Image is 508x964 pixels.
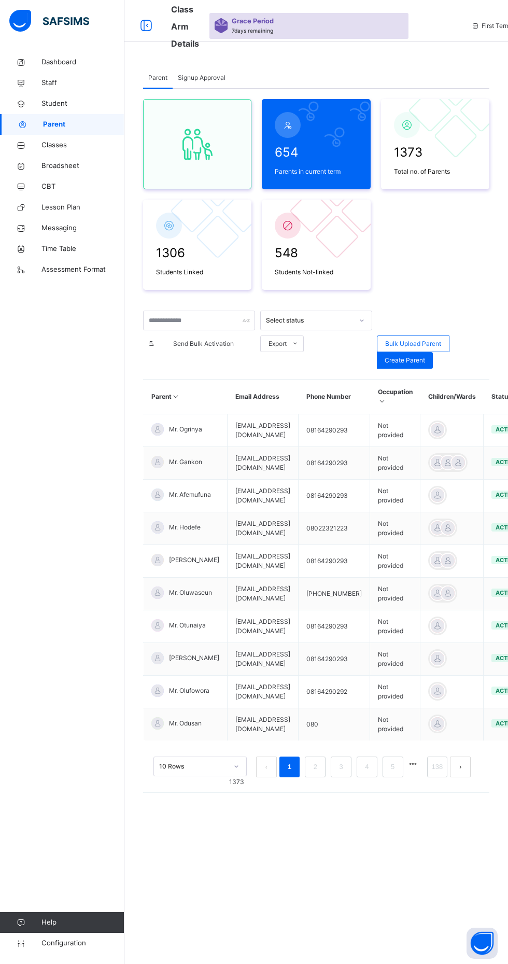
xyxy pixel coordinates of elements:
li: 下一页 [450,757,471,777]
div: Select status [266,316,353,325]
td: [EMAIL_ADDRESS][DOMAIN_NAME] [228,578,299,610]
td: Not provided [370,512,420,545]
td: Not provided [370,676,420,708]
td: Not provided [370,610,420,643]
span: 1306 [156,244,238,262]
div: 10 Rows [159,762,228,771]
span: Broadsheet [41,161,124,171]
button: prev page [256,757,277,777]
td: Not provided [370,414,420,447]
li: 3 [331,757,351,777]
button: Open asap [467,928,498,959]
span: Create Parent [385,356,425,365]
span: Students Linked [156,268,238,277]
a: 2 [311,760,320,774]
span: Class Arm Details [171,4,199,49]
span: Time Table [41,244,124,254]
span: 1373 [394,143,476,162]
span: Staff [41,78,124,88]
li: 5 [383,757,403,777]
i: Sort in Ascending Order [378,397,387,405]
th: Occupation [370,380,420,414]
td: 08164290293 [299,480,370,512]
span: CBT [41,181,124,192]
td: [EMAIL_ADDRESS][DOMAIN_NAME] [228,480,299,512]
li: 上一页 [256,757,277,777]
li: 4 [357,757,377,777]
th: Phone Number [299,380,370,414]
td: 080 [299,708,370,741]
span: Mr. Odusan [169,719,202,728]
span: Configuration [41,938,124,948]
span: Students Not-linked [275,268,357,277]
span: Parent [43,119,124,130]
td: Not provided [370,480,420,512]
span: Mr. Otunaiya [169,621,206,630]
span: Send Bulk Activation [160,339,247,348]
a: 5 [388,760,398,774]
img: safsims [9,10,89,32]
th: Parent [144,380,228,414]
span: Signup Approval [178,73,225,82]
span: Parents in current term [275,167,357,176]
span: [PERSON_NAME] [169,555,219,565]
a: 4 [362,760,372,774]
li: 2 [305,757,326,777]
td: 08164290293 [299,414,370,447]
td: [EMAIL_ADDRESS][DOMAIN_NAME] [228,512,299,545]
span: 654 [275,143,357,162]
span: Total no. of Parents [394,167,476,176]
span: Mr. Ogrinya [169,425,202,434]
span: 548 [275,244,357,262]
span: Bulk Upload Parent [385,339,441,348]
td: Not provided [370,578,420,610]
span: Student [41,99,124,109]
th: Email Address [228,380,299,414]
span: Mr. Afemufuna [169,490,211,499]
td: [EMAIL_ADDRESS][DOMAIN_NAME] [228,643,299,676]
span: Messaging [41,223,124,233]
td: [EMAIL_ADDRESS][DOMAIN_NAME] [228,545,299,578]
a: 1 [285,760,294,774]
td: 08164290293 [299,610,370,643]
span: Mr. Hodefe [169,523,201,532]
span: Help [41,917,124,928]
td: [EMAIL_ADDRESS][DOMAIN_NAME] [228,414,299,447]
span: Classes [41,140,124,150]
td: 08022321223 [299,512,370,545]
span: Mr. Gankon [169,457,202,467]
td: [EMAIL_ADDRESS][DOMAIN_NAME] [228,708,299,741]
button: next page [450,757,471,777]
td: 08164290293 [299,545,370,578]
span: 7 days remaining [232,27,273,34]
td: Not provided [370,447,420,480]
span: [PERSON_NAME] [169,653,219,663]
td: Not provided [370,708,420,741]
span: Mr. Oluwaseun [169,588,212,597]
span: Mr. Olufowora [169,686,209,695]
td: Not provided [370,545,420,578]
span: Export [269,339,287,348]
td: 08164290293 [299,447,370,480]
td: [PHONE_NUMBER] [299,578,370,610]
li: 138 [427,757,448,777]
li: 1 [279,757,300,777]
td: Not provided [370,643,420,676]
td: 08164290292 [299,676,370,708]
a: 3 [336,760,346,774]
span: Assessment Format [41,264,124,275]
th: Children/Wards [420,380,484,414]
td: [EMAIL_ADDRESS][DOMAIN_NAME] [228,610,299,643]
span: Grace Period [232,16,274,26]
td: 08164290293 [299,643,370,676]
img: sticker-purple.71386a28dfed39d6af7621340158ba97.svg [215,18,228,33]
span: Lesson Plan [41,202,124,213]
span: Dashboard [41,57,124,67]
span: Parent [148,73,167,82]
li: 向后 5 页 [406,757,420,771]
td: [EMAIL_ADDRESS][DOMAIN_NAME] [228,676,299,708]
td: [EMAIL_ADDRESS][DOMAIN_NAME] [228,447,299,480]
a: 138 [429,760,446,774]
i: Sort in Ascending Order [172,393,180,400]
